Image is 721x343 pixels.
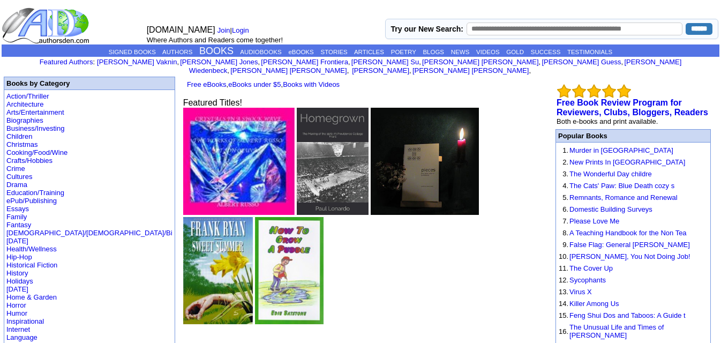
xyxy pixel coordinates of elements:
[183,207,295,217] a: Crystal in a shock wave / the works of Albert Russo
[97,58,177,66] a: [PERSON_NAME] Vaknin
[261,58,348,66] a: [PERSON_NAME] Frontiera
[559,341,559,342] img: shim.gif
[6,189,64,197] a: Education/Training
[6,92,49,100] a: Action/Thriller
[531,49,561,55] a: SUCCESS
[559,288,568,296] font: 13.
[6,253,32,261] a: Hip-Hop
[40,58,93,66] a: Featured Authors
[569,264,613,272] a: The Cover Up
[350,59,351,65] font: i
[531,68,532,74] font: i
[569,276,606,284] a: Sycophants
[569,241,690,249] a: False Flag: General [PERSON_NAME]
[351,58,419,66] a: [PERSON_NAME] Su
[228,80,281,88] a: eBooks under $5
[6,333,37,341] a: Language
[6,245,57,253] a: Health/Wellness
[255,217,324,324] img: 49581.jpg
[162,49,192,55] a: AUTHORS
[562,205,568,213] font: 6.
[183,317,253,326] a: Sweet Summer
[476,49,499,55] a: VIDEOS
[180,58,258,66] a: [PERSON_NAME] Jones
[540,59,542,65] font: i
[559,168,559,169] img: shim.gif
[147,25,215,34] font: [DOMAIN_NAME]
[569,182,674,190] a: The Cats' Paw: Blue Death cozy s
[6,197,57,205] a: ePub/Publishing
[559,227,559,228] img: shim.gif
[6,229,172,237] a: [DEMOGRAPHIC_DATA]/[DEMOGRAPHIC_DATA]/Bi
[391,49,416,55] a: POETRY
[557,84,571,98] img: bigemptystars.png
[183,98,242,107] font: Featured Titles!
[559,274,559,275] img: shim.gif
[320,49,347,55] a: STORIES
[350,66,410,74] a: [PERSON_NAME]
[421,59,422,65] font: i
[569,205,652,213] a: Domestic Building Surveys
[559,286,559,287] img: shim.gif
[6,100,43,108] a: Architecture
[6,213,27,221] a: Family
[569,300,619,308] a: Killer Among Us
[6,237,28,245] a: [DATE]
[6,116,43,124] a: Biographies
[562,146,568,154] font: 1.
[6,173,32,181] a: Cultures
[371,108,479,215] img: 12854.jpg
[297,108,369,215] img: 78181.jpg
[569,193,678,202] a: Remnants, Romance and Renewal
[562,217,568,225] font: 7.
[6,132,32,140] a: Children
[569,158,685,166] a: New Prints In [GEOGRAPHIC_DATA]
[559,276,568,284] font: 12.
[6,317,44,325] a: Inspirational
[559,239,559,240] img: shim.gif
[217,26,253,34] font: |
[557,98,708,117] a: Free Book Review Program for Reviewers, Clubs, Bloggers, Readers
[572,84,586,98] img: bigemptystars.png
[6,309,27,317] a: Humor
[569,323,664,339] a: The Unusual Life and Times of [PERSON_NAME]
[147,36,283,44] font: Where Authors and Readers come together!
[559,180,559,181] img: shim.gif
[602,84,616,98] img: bigemptystars.png
[6,293,57,301] a: Home & Garden
[617,84,631,98] img: bigemptystars.png
[412,66,529,74] a: [PERSON_NAME] [PERSON_NAME]
[6,285,28,293] a: [DATE]
[559,156,559,157] img: shim.gif
[558,132,607,140] font: Popular Books
[349,68,350,74] font: i
[6,301,26,309] a: Horror
[391,25,463,33] label: Try our New Search:
[6,140,38,148] a: Christmas
[562,170,568,178] font: 3.
[109,49,156,55] a: SIGNED BOOKS
[354,49,384,55] a: ARTICLES
[569,252,690,260] a: [PERSON_NAME], You Not Doing Job!
[232,26,249,34] a: Login
[569,146,673,154] a: Murder in [GEOGRAPHIC_DATA]
[40,58,95,66] font: :
[283,80,340,88] a: Books with Videos
[567,49,612,55] a: TESTIMONIALS
[297,207,369,217] a: Homegrown: The Making of the 1972-73 Providence College Friars
[229,68,230,74] font: i
[6,269,28,277] a: History
[97,58,681,74] font: , , , , , , , , , ,
[183,108,295,215] img: 52711.jpg
[559,298,559,299] img: shim.gif
[6,165,25,173] a: Crime
[240,49,281,55] a: AUDIOBOOKS
[187,80,227,88] a: Free eBooks
[559,252,568,260] font: 10.
[6,108,64,116] a: Arts/Entertainment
